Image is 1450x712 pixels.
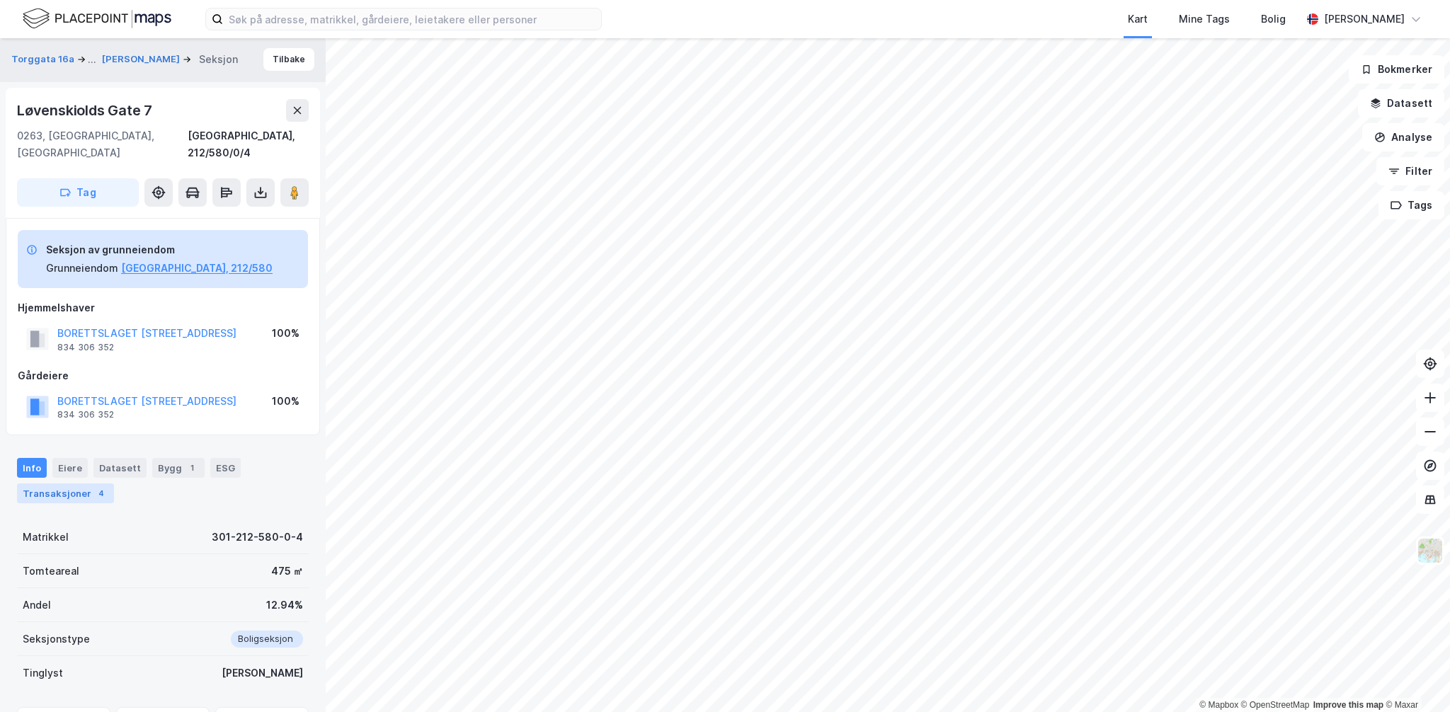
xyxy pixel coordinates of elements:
[1349,55,1444,84] button: Bokmerker
[1199,700,1238,710] a: Mapbox
[93,458,147,478] div: Datasett
[23,631,90,648] div: Seksjonstype
[17,99,155,122] div: Løvenskiolds Gate 7
[17,178,139,207] button: Tag
[46,260,118,277] div: Grunneiendom
[17,127,188,161] div: 0263, [GEOGRAPHIC_DATA], [GEOGRAPHIC_DATA]
[1241,700,1310,710] a: OpenStreetMap
[18,299,308,316] div: Hjemmelshaver
[102,52,183,67] button: [PERSON_NAME]
[263,48,314,71] button: Tilbake
[1261,11,1286,28] div: Bolig
[1379,644,1450,712] div: Kontrollprogram for chat
[94,486,108,500] div: 4
[1376,157,1444,185] button: Filter
[57,409,114,420] div: 834 306 352
[1362,123,1444,151] button: Analyse
[46,241,273,258] div: Seksjon av grunneiendom
[212,529,303,546] div: 301-212-580-0-4
[188,127,309,161] div: [GEOGRAPHIC_DATA], 212/580/0/4
[222,665,303,682] div: [PERSON_NAME]
[1378,191,1444,219] button: Tags
[1179,11,1230,28] div: Mine Tags
[23,529,69,546] div: Matrikkel
[272,393,299,410] div: 100%
[1128,11,1148,28] div: Kart
[272,325,299,342] div: 100%
[1358,89,1444,117] button: Datasett
[23,563,79,580] div: Tomteareal
[223,8,601,30] input: Søk på adresse, matrikkel, gårdeiere, leietakere eller personer
[88,51,96,68] div: ...
[1313,700,1383,710] a: Improve this map
[18,367,308,384] div: Gårdeiere
[23,6,171,31] img: logo.f888ab2527a4732fd821a326f86c7f29.svg
[52,458,88,478] div: Eiere
[152,458,205,478] div: Bygg
[17,483,114,503] div: Transaksjoner
[23,597,51,614] div: Andel
[1417,537,1444,564] img: Z
[199,51,238,68] div: Seksjon
[266,597,303,614] div: 12.94%
[17,458,47,478] div: Info
[57,342,114,353] div: 834 306 352
[11,51,77,68] button: Torggata 16a
[185,461,199,475] div: 1
[121,260,273,277] button: [GEOGRAPHIC_DATA], 212/580
[1379,644,1450,712] iframe: Chat Widget
[23,665,63,682] div: Tinglyst
[1324,11,1405,28] div: [PERSON_NAME]
[210,458,241,478] div: ESG
[271,563,303,580] div: 475 ㎡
